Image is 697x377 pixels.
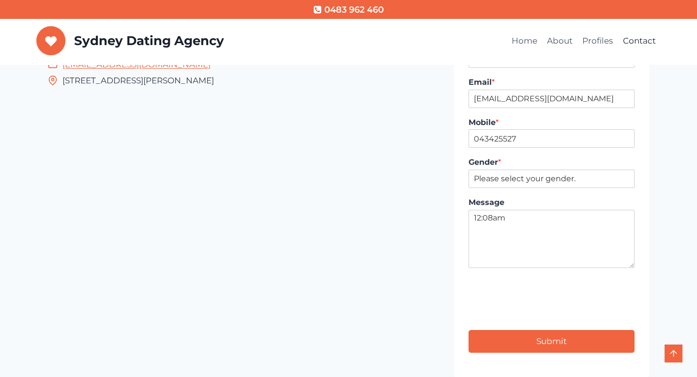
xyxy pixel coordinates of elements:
[469,157,635,168] label: Gender
[313,3,384,17] a: 0483 962 460
[324,3,384,17] span: 0483 962 460
[36,26,66,55] img: Sydney Dating Agency
[469,118,635,128] label: Mobile
[507,30,661,53] nav: Primary
[577,30,618,53] a: Profiles
[665,345,682,362] a: Scroll to top
[542,30,577,53] a: About
[62,74,214,87] span: [STREET_ADDRESS][PERSON_NAME]
[618,30,661,53] a: Contact
[469,78,635,88] label: Email
[74,33,224,48] p: Sydney Dating Agency
[469,198,635,208] label: Message
[469,129,635,148] input: Mobile
[469,330,635,353] button: Submit
[507,30,542,53] a: Home
[469,278,616,350] iframe: reCAPTCHA
[36,26,224,55] a: Sydney Dating Agency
